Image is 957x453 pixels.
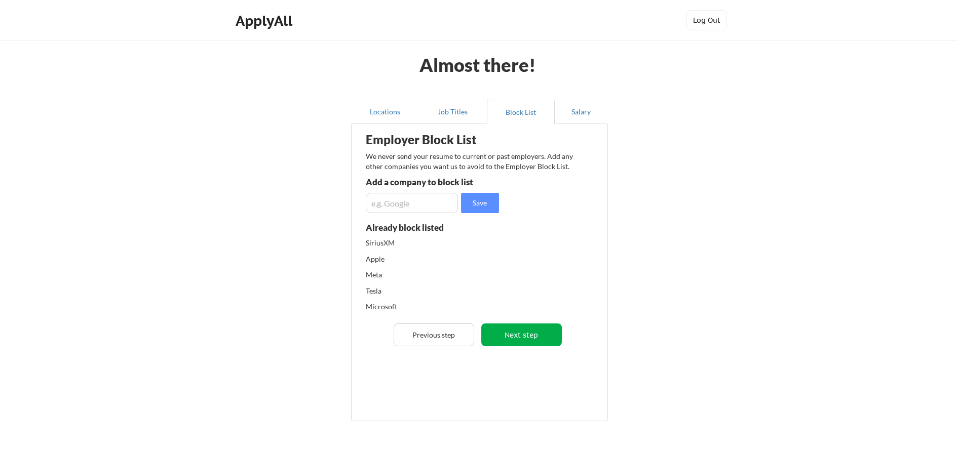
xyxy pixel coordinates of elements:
button: Locations [351,100,419,124]
div: Already block listed [366,223,479,232]
div: Add a company to block list [366,178,514,186]
button: Block List [487,100,555,124]
div: We never send your resume to current or past employers. Add any other companies you want us to av... [366,151,579,171]
button: Next step [481,323,562,346]
div: Meta [366,270,473,280]
div: SiriusXM [366,238,473,248]
div: Apple [366,254,473,264]
div: Employer Block List [366,134,525,146]
button: Previous step [394,323,474,346]
button: Salary [555,100,608,124]
button: Job Titles [419,100,487,124]
input: e.g. Google [366,193,458,213]
div: Almost there! [407,56,549,74]
button: Save [461,193,499,213]
div: Microsoft [366,302,473,312]
div: ApplyAll [236,12,295,29]
div: Tesla [366,286,473,296]
button: Log Out [686,10,727,30]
